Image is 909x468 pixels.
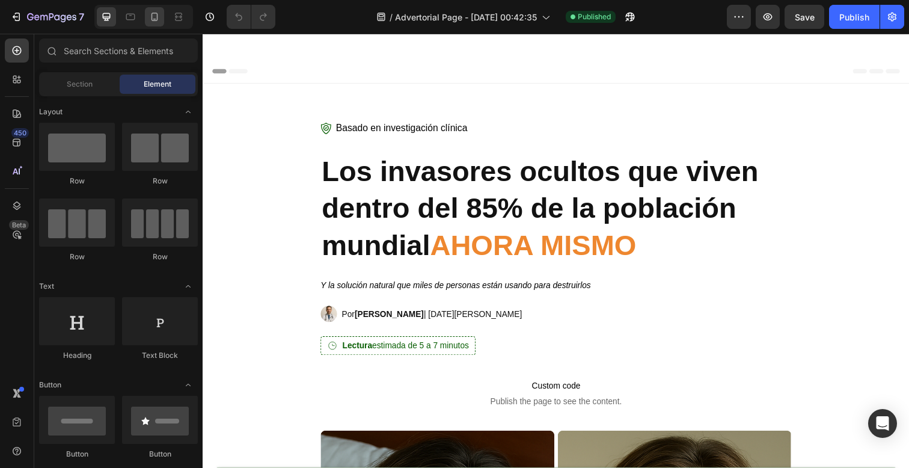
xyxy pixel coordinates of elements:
[39,350,115,361] div: Heading
[390,11,393,23] span: /
[395,11,537,23] span: Advertorial Page - [DATE] 00:42:35
[179,102,198,122] span: Toggle open
[829,5,880,29] button: Publish
[179,277,198,296] span: Toggle open
[39,380,61,390] span: Button
[67,79,93,90] span: Section
[79,10,84,24] p: 7
[120,353,601,367] span: Custom code
[155,282,225,291] span: [PERSON_NAME]
[120,278,137,295] img: Dr. Jonathan Foster
[142,313,272,324] span: estimada de 5 a 7 minutos
[122,176,198,186] div: Row
[39,106,63,117] span: Layout
[868,409,897,438] div: Open Intercom Messenger
[232,200,442,232] span: AHORA MISMO
[142,280,326,293] p: Por | [DATE][PERSON_NAME]
[785,5,824,29] button: Save
[144,79,171,90] span: Element
[39,449,115,460] div: Button
[120,251,601,263] p: Y la solución natural que miles de personas están usando para destruirlos
[179,375,198,395] span: Toggle open
[227,5,275,29] div: Undo/Redo
[5,5,90,29] button: 7
[39,38,198,63] input: Search Sections & Elements
[122,449,198,460] div: Button
[122,251,198,262] div: Row
[39,251,115,262] div: Row
[11,128,29,138] div: 450
[39,281,54,292] span: Text
[39,176,115,186] div: Row
[578,11,611,22] span: Published
[795,12,815,22] span: Save
[839,11,869,23] div: Publish
[142,313,173,323] strong: Lectura
[203,34,909,468] iframe: Design area
[122,350,198,361] div: Text Block
[120,369,601,381] span: Publish the page to see the content.
[9,220,29,230] div: Beta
